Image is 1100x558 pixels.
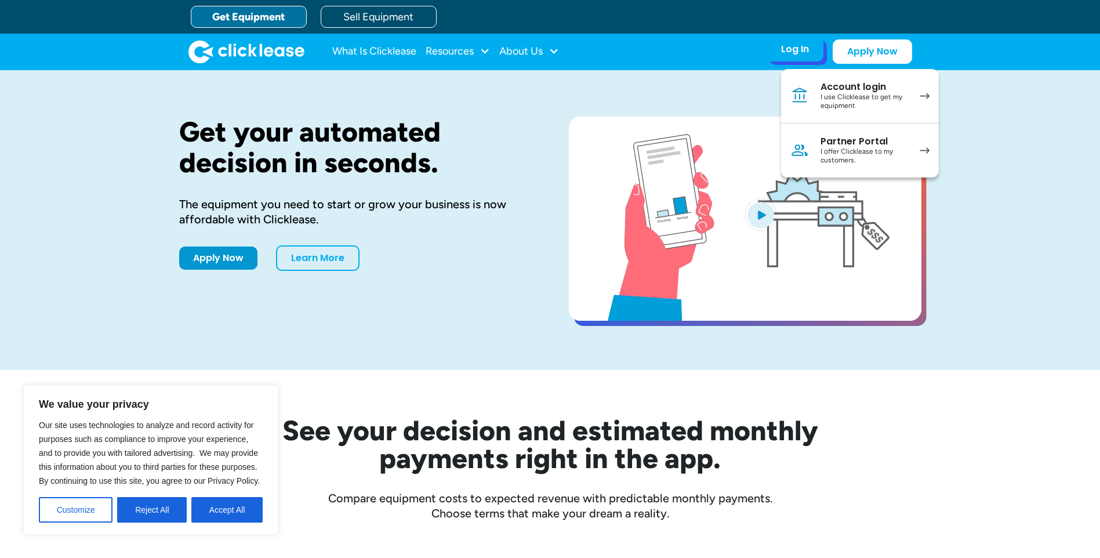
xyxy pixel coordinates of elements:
a: Partner PortalI offer Clicklease to my customers. [781,124,939,177]
img: arrow [920,147,930,154]
button: Reject All [117,497,187,523]
img: Clicklease logo [188,40,304,63]
div: I offer Clicklease to my customers. [821,147,908,165]
div: Compare equipment costs to expected revenue with predictable monthly payments. Choose terms that ... [179,491,921,521]
img: arrow [920,93,930,99]
a: What Is Clicklease [332,40,416,63]
h1: Get your automated decision in seconds. [179,117,532,178]
a: home [188,40,304,63]
div: About Us [499,40,559,63]
h2: See your decision and estimated monthly payments right in the app. [226,416,875,472]
img: Bank icon [790,86,809,105]
div: The equipment you need to start or grow your business is now affordable with Clicklease. [179,197,532,227]
p: We value your privacy [39,397,263,411]
div: We value your privacy [23,385,278,535]
div: Log In [781,44,809,55]
button: Accept All [191,497,263,523]
a: Get Equipment [191,6,307,28]
div: Partner Portal [821,136,908,147]
a: Apply Now [833,39,912,64]
a: Apply Now [179,247,257,270]
img: Person icon [790,141,809,160]
a: Learn More [276,245,360,271]
button: Customize [39,497,112,523]
nav: Log In [781,69,939,177]
a: Account loginI use Clicklease to get my equipment [781,69,939,124]
a: open lightbox [569,117,921,321]
img: Blue play button logo on a light blue circular background [745,198,776,231]
div: Account login [821,81,908,93]
div: I use Clicklease to get my equipment [821,93,908,111]
span: Our site uses technologies to analyze and record activity for purposes such as compliance to impr... [39,421,260,485]
a: Sell Equipment [321,6,437,28]
div: Resources [426,40,490,63]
